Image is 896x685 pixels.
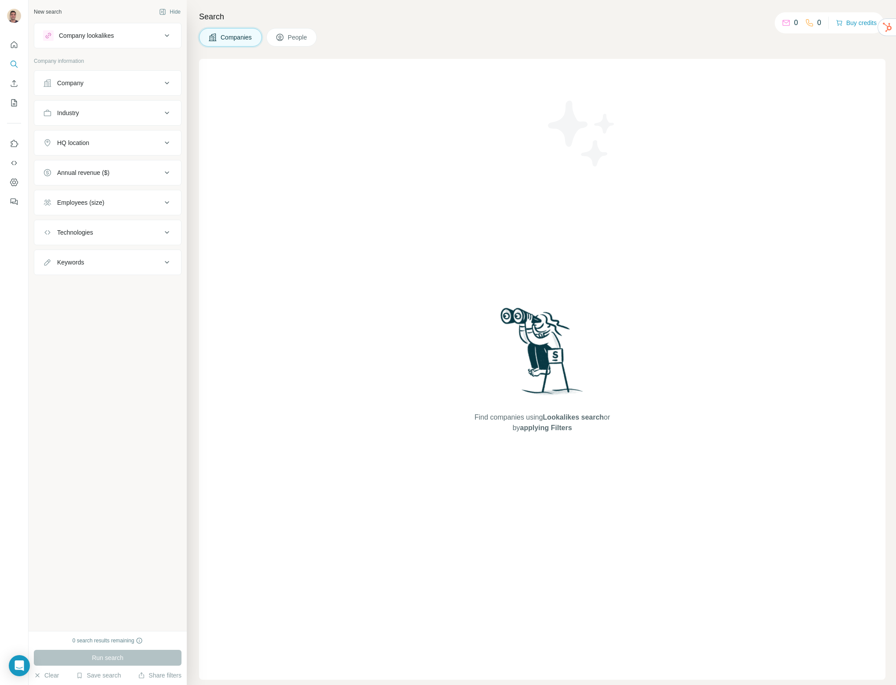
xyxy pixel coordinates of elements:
div: Open Intercom Messenger [9,655,30,676]
button: Industry [34,102,181,123]
div: Keywords [57,258,84,267]
button: HQ location [34,132,181,153]
span: Lookalikes search [543,413,604,421]
div: HQ location [57,138,89,147]
span: applying Filters [520,424,572,431]
img: Surfe Illustration - Stars [542,94,621,173]
img: Avatar [7,9,21,23]
div: Technologies [57,228,93,237]
p: 0 [794,18,798,28]
button: Enrich CSV [7,76,21,91]
div: Company [57,79,83,87]
button: Technologies [34,222,181,243]
button: Company lookalikes [34,25,181,46]
button: Employees (size) [34,192,181,213]
button: My lists [7,95,21,111]
div: 0 search results remaining [73,637,143,645]
div: New search [34,8,62,16]
button: Dashboard [7,174,21,190]
button: Search [7,56,21,72]
p: Company information [34,57,181,65]
div: Company lookalikes [59,31,114,40]
button: Feedback [7,194,21,210]
span: People [288,33,308,42]
button: Hide [153,5,187,18]
p: 0 [817,18,821,28]
span: Find companies using or by [472,412,613,433]
img: Surfe Illustration - Woman searching with binoculars [497,305,588,403]
div: Annual revenue ($) [57,168,109,177]
button: Clear [34,671,59,680]
button: Save search [76,671,121,680]
button: Buy credits [836,17,877,29]
div: Employees (size) [57,198,104,207]
button: Share filters [138,671,181,680]
button: Use Surfe API [7,155,21,171]
button: Use Surfe on LinkedIn [7,136,21,152]
button: Annual revenue ($) [34,162,181,183]
button: Company [34,72,181,94]
button: Quick start [7,37,21,53]
div: Industry [57,109,79,117]
span: Companies [221,33,253,42]
button: Keywords [34,252,181,273]
h4: Search [199,11,885,23]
